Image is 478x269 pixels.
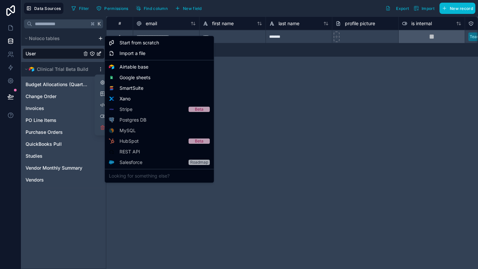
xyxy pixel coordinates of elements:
[109,107,114,112] img: Stripe logo
[119,159,142,166] span: Salesforce
[109,149,114,154] img: API icon
[109,138,114,144] img: HubSpot logo
[109,64,114,70] img: Airtable logo
[119,85,143,91] span: SmartSuite
[119,138,139,144] span: HubSpot
[119,50,145,57] span: Import a file
[190,160,208,165] div: Roadmap
[119,148,140,155] span: REST API
[119,117,146,123] span: Postgres DB
[119,64,148,70] span: Airtable base
[109,76,114,80] img: Google sheets logo
[106,171,212,181] div: Looking for something else?
[109,160,114,164] img: Salesforce
[119,127,136,134] span: MySQL
[119,74,150,81] span: Google sheets
[109,96,114,101] img: Xano logo
[119,39,159,46] span: Start from scratch
[195,138,203,144] div: Beta
[119,106,132,113] span: Stripe
[119,95,130,102] span: Xano
[195,107,203,112] div: Beta
[109,128,114,133] img: MySQL logo
[109,85,114,91] img: SmartSuite
[109,117,114,123] img: Postgres logo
